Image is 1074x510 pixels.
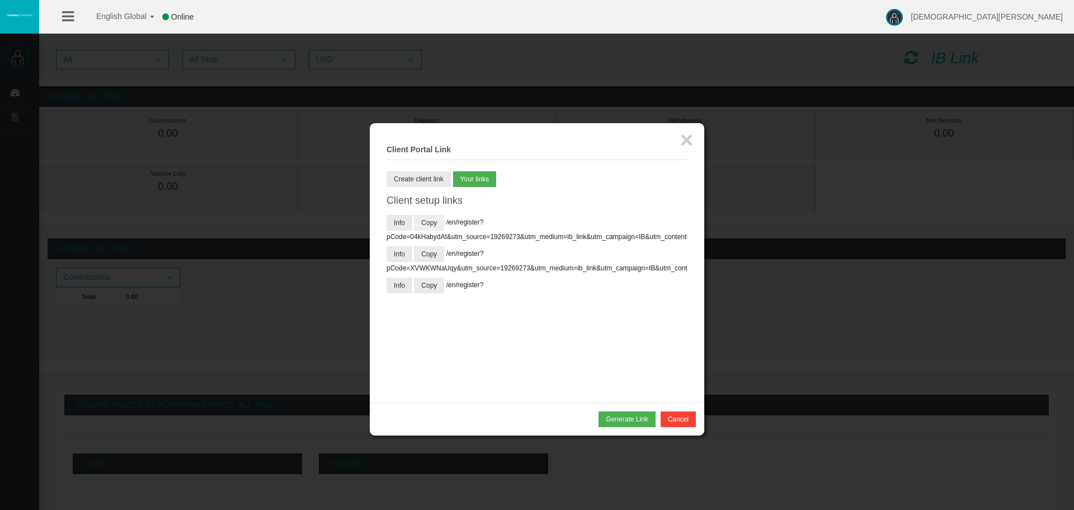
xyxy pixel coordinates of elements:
[387,171,451,187] button: Create client link
[886,9,903,26] img: user-image
[387,278,412,293] button: Info
[911,12,1063,21] span: [DEMOGRAPHIC_DATA][PERSON_NAME]
[599,411,655,427] button: Generate Link
[387,215,412,231] button: Info
[680,129,693,151] button: ×
[387,195,687,207] h4: Client setup links
[414,215,444,231] button: Copy
[414,278,444,293] button: Copy
[82,12,147,21] span: English Global
[6,13,34,17] img: logo.svg
[171,12,194,21] span: Online
[453,171,497,187] button: Your links
[387,145,451,154] b: Client Portal Link
[387,246,412,262] button: Info
[414,246,444,262] button: Copy
[661,411,696,427] button: Cancel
